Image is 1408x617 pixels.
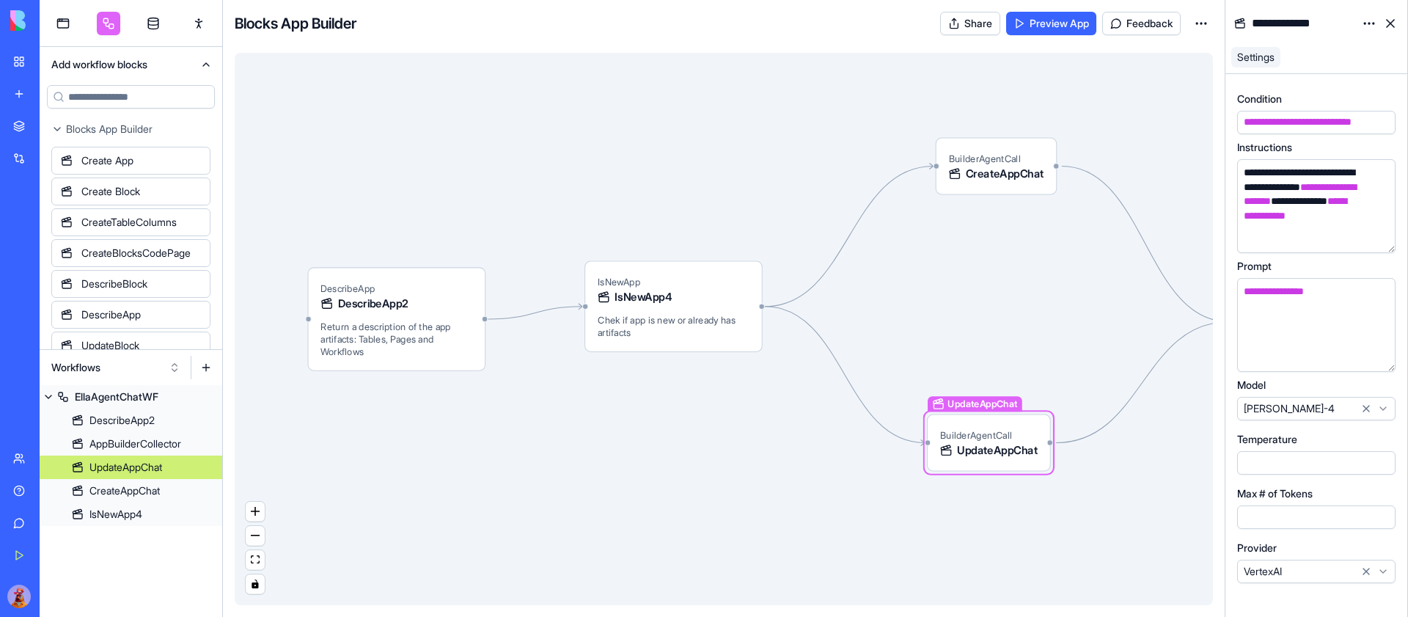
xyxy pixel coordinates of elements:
[246,574,265,594] button: toggle interactivity
[40,385,222,409] a: EllaAgentChatWF
[51,301,210,329] div: DescribeApp
[40,479,222,503] a: CreateAppChat
[89,437,181,451] div: AppBuilderCollector
[1237,140,1292,155] label: Instructions
[51,208,210,236] div: CreateTableColumns
[765,307,925,443] g: Edge from 68381a98ccd72a4a92ee6c8f to 68381abc54330af7a1655454
[1237,378,1266,393] label: Model
[1056,322,1229,443] g: Edge from 68381abc54330af7a1655454 to 68381ac5fffc56927b32ccff
[307,267,485,370] div: DescribeAppDescribeApp2Return a description of the app artifacts: Tables, Pages and Workflows
[40,432,222,456] a: AppBuilderCollector
[966,166,1044,181] span: CreateAppChat
[957,443,1038,459] span: UpdateAppChat
[235,13,356,34] h4: Blocks App Builder
[1062,166,1229,321] g: Edge from 68381aacccd72a4a92ee74fc to 68381ac5fffc56927b32ccff
[10,10,101,31] img: logo
[940,12,1000,35] button: Share
[615,290,672,305] span: IsNewApp4
[40,117,222,141] button: Blocks App Builder
[765,166,934,306] g: Edge from 68381a98ccd72a4a92ee6c8f to 68381aacccd72a4a92ee74fc
[936,137,1057,194] div: BuilderAgentCallCreateAppChat
[320,321,472,358] span: Return a description of the app artifacts: Tables, Pages and Workflows
[1237,541,1277,555] label: Provider
[40,503,222,526] a: IsNewApp4
[40,409,222,432] a: DescribeApp2
[488,307,582,319] g: Edge from 683f3dcd66a79edc5275c665 to 68381a98ccd72a4a92ee6c8f
[246,502,265,522] button: zoom in
[246,550,265,570] button: fit view
[75,390,158,404] div: EllaAgentChatWF
[51,332,210,359] div: UpdateBlock
[51,147,210,175] div: Create App
[44,356,188,379] button: Workflows
[51,270,210,298] div: DescribeBlock
[89,460,162,475] div: UpdateAppChat
[51,239,210,267] div: CreateBlocksCodePage
[246,526,265,546] button: zoom out
[1237,51,1275,63] span: Settings
[1237,486,1313,501] label: Max # of Tokens
[40,456,222,479] a: UpdateAppChat
[1231,47,1280,67] a: Settings
[89,483,160,498] div: CreateAppChat
[598,277,640,288] span: IsNewApp
[89,507,142,522] div: IsNewApp4
[949,153,1021,165] span: BuilderAgentCall
[1237,259,1272,274] label: Prompt
[1237,92,1282,106] label: Condition
[1102,12,1181,35] button: Feedback
[598,314,749,339] span: Chek if app is new or already has artifacts
[40,47,222,82] button: Add workflow blocks
[7,585,31,608] img: Kuku_Large_sla5px.png
[320,282,375,294] span: DescribeApp
[338,296,408,311] span: DescribeApp2
[89,413,155,428] div: DescribeApp2
[51,178,210,205] div: Create Block
[584,261,763,353] div: IsNewAppIsNewApp4Chek if app is new or already has artifacts
[1006,12,1096,35] a: Preview App
[1237,432,1297,447] label: Temperature
[940,430,1012,442] span: BuilderAgentCall
[927,414,1051,471] div: UpdateAppChatBuilderAgentCallUpdateAppChat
